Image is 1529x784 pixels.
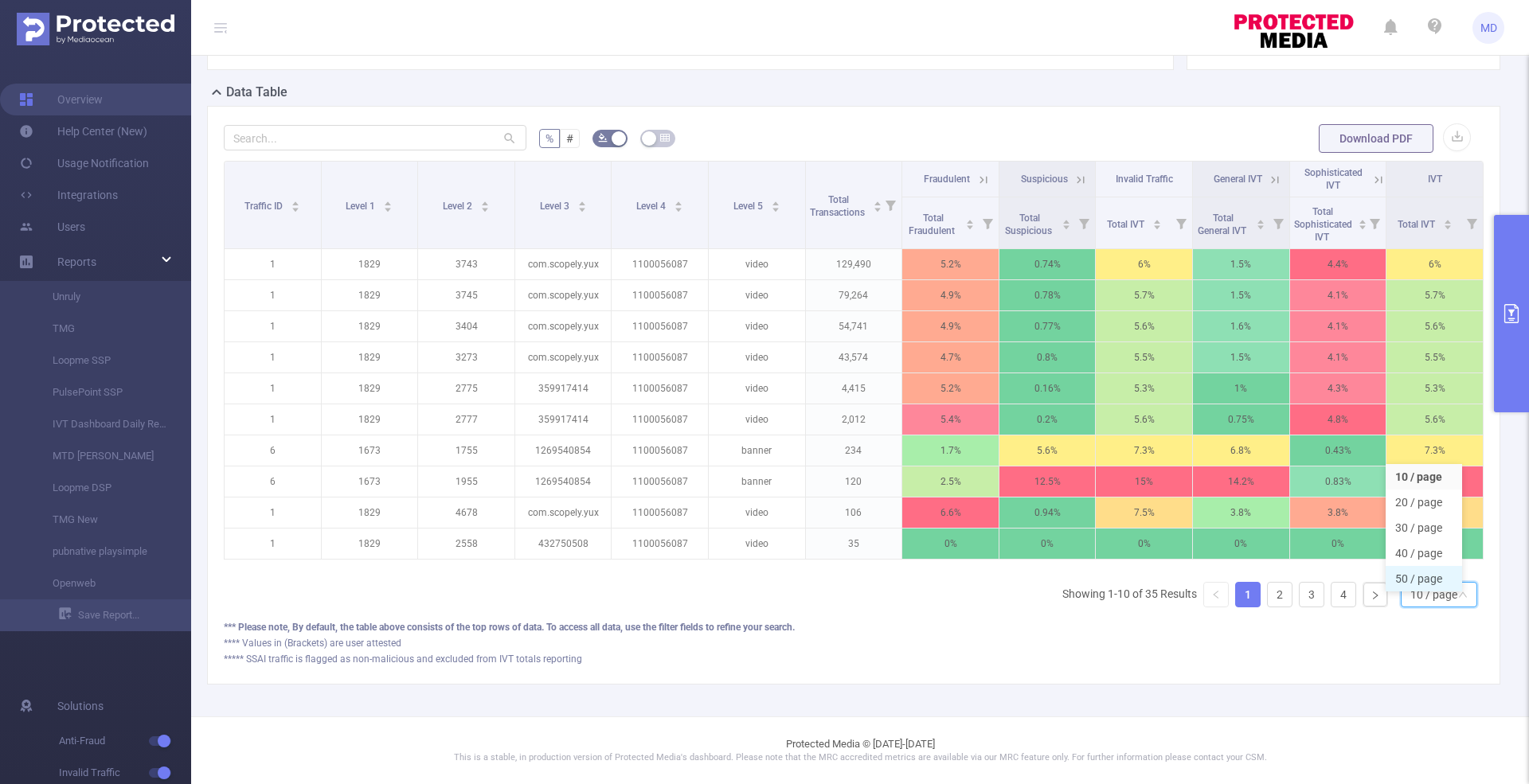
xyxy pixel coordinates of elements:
p: com.scopely.yux [515,342,612,372]
i: icon: caret-down [577,205,586,210]
p: 4.9% [902,311,999,341]
div: Sort [383,199,393,209]
p: 0.2% [999,404,1096,435]
a: pubnative playsimple [32,536,172,568]
p: 4.4% [1290,249,1386,279]
p: 1269540854 [515,435,612,466]
i: icon: caret-up [1256,217,1265,222]
p: 5.3% [1386,373,1483,404]
p: 1100056087 [612,249,708,279]
p: 5.2% [902,373,999,404]
p: 1829 [322,342,418,372]
i: icon: caret-down [1443,223,1452,228]
span: # [566,132,573,145]
p: 79,264 [806,280,902,310]
p: 5.6% [1386,311,1483,341]
div: Sort [1358,217,1367,227]
p: 7.3% [1386,435,1483,466]
p: 1829 [322,373,418,404]
p: 1 [225,373,321,404]
p: 1673 [322,466,418,497]
li: Previous Page [1203,582,1229,607]
p: 4.1% [1290,311,1386,341]
p: 6% [1386,249,1483,279]
i: icon: down [1458,590,1468,601]
p: 4.8% [1290,404,1386,435]
span: Sophisticated IVT [1304,167,1363,191]
p: 1 [225,404,321,435]
span: Level 2 [443,201,475,212]
p: 0% [1290,529,1386,559]
p: 4.3% [1290,373,1386,404]
li: Showing 1-10 of 35 Results [1062,582,1197,607]
li: 2 [1267,582,1292,607]
i: icon: caret-up [577,199,586,204]
span: Level 3 [540,201,572,212]
p: 12.5% [999,466,1096,497]
div: Sort [873,199,882,209]
p: 1.5% [1193,342,1289,372]
div: Sort [1152,217,1162,227]
p: 1673 [322,435,418,466]
span: Level 1 [346,201,377,212]
p: com.scopely.yux [515,497,612,528]
p: 5.5% [1386,342,1483,372]
div: Sort [1256,217,1265,227]
p: 1.5% [1193,249,1289,279]
p: 6% [1096,249,1192,279]
li: 50 / page [1386,566,1462,591]
span: Total Suspicious [1005,213,1054,236]
p: 5.7% [1386,280,1483,310]
p: 1100056087 [612,342,708,372]
p: 0.78% [999,280,1096,310]
i: icon: caret-up [1443,217,1452,222]
p: 1 [225,497,321,528]
p: 1% [1193,373,1289,404]
p: video [709,249,805,279]
p: 1.7% [902,435,999,466]
i: icon: caret-down [873,205,882,210]
p: 2558 [418,529,514,559]
p: 35 [806,529,902,559]
span: Invalid Traffic [1116,174,1173,185]
p: 234 [806,435,902,466]
p: 7.5% [1096,497,1192,528]
i: icon: caret-down [771,205,780,210]
p: 6 [225,435,321,466]
p: 1.5% [1193,280,1289,310]
p: 0% [999,529,1096,559]
p: 106 [806,497,902,528]
div: Sort [291,199,300,209]
div: 10 / page [1410,583,1457,607]
a: 1 [1236,583,1260,607]
i: icon: caret-up [965,217,974,222]
p: 2.5% [902,466,999,497]
p: 0.8% [999,342,1096,372]
p: banner [709,466,805,497]
span: Fraudulent [924,174,970,185]
a: Reports [57,246,96,278]
div: Sort [1062,217,1071,227]
span: Total IVT [1398,219,1437,230]
span: General IVT [1214,174,1262,185]
p: 1100056087 [612,466,708,497]
i: Filter menu [1170,197,1192,248]
i: icon: caret-up [384,199,393,204]
div: Sort [674,199,683,209]
span: Traffic ID [244,201,285,212]
li: 40 / page [1386,540,1462,566]
span: % [546,132,553,145]
span: Total IVT [1107,219,1147,230]
a: Help Center (New) [19,115,147,147]
p: 4.9% [902,280,999,310]
i: icon: caret-up [1062,217,1071,222]
p: 1 [225,311,321,341]
p: video [709,280,805,310]
p: 129,490 [806,249,902,279]
img: Protected Media [17,13,174,45]
p: 3.8% [1290,497,1386,528]
p: com.scopely.yux [515,311,612,341]
p: 1955 [418,466,514,497]
p: 1100056087 [612,311,708,341]
div: *** Please note, By default, the table above consists of the top rows of data. To access all data... [224,620,1484,634]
